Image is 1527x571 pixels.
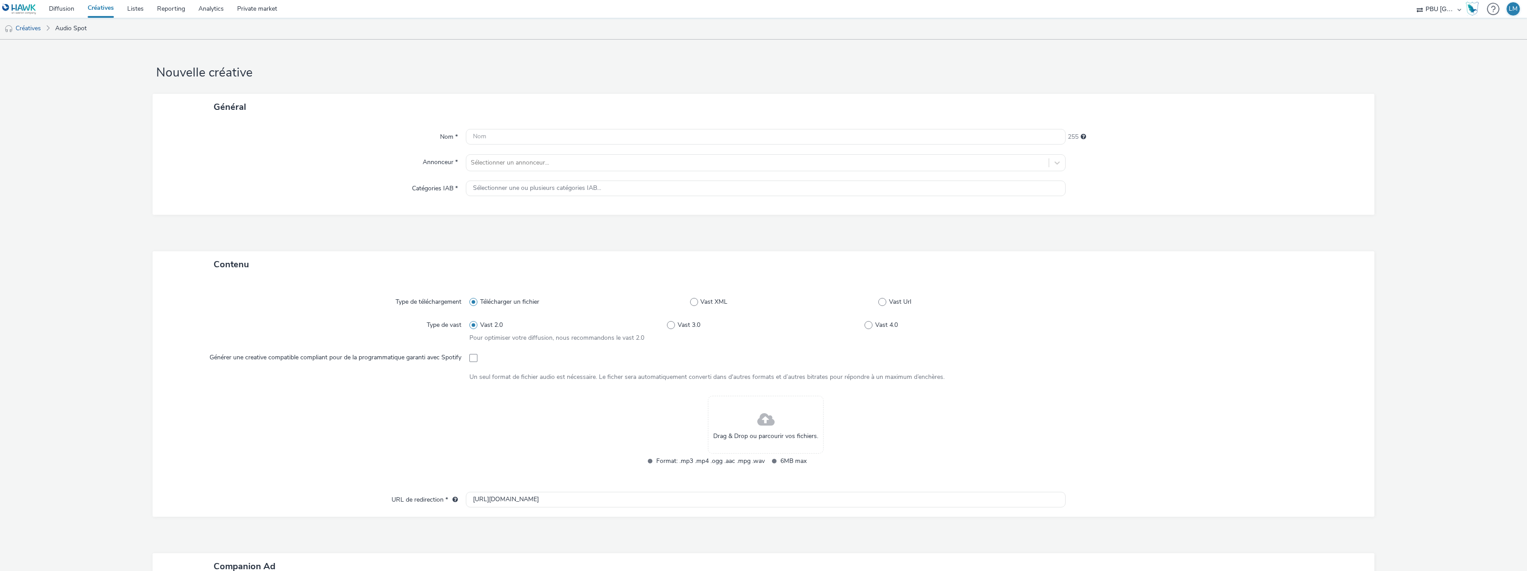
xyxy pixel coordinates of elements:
span: Vast XML [700,298,727,306]
img: Hawk Academy [1466,2,1479,16]
img: audio [4,24,13,33]
h1: Nouvelle créative [153,64,1374,81]
span: 255 [1068,133,1079,141]
span: Sélectionner une ou plusieurs catégories IAB... [473,185,601,192]
input: url... [466,492,1066,507]
div: 255 caractères maximum [1081,133,1086,141]
span: Drag & Drop ou parcourir vos fichiers. [713,432,818,441]
span: Vast 4.0 [875,321,898,330]
span: Vast Url [889,298,911,306]
span: Pour optimiser votre diffusion, nous recommandons le vast 2.0 [469,334,644,342]
input: Nom [466,129,1066,145]
span: Vast 2.0 [480,321,503,330]
label: Annonceur * [419,154,461,167]
span: Contenu [214,258,249,270]
a: Hawk Academy [1466,2,1483,16]
div: L'URL de redirection sera utilisée comme URL de validation avec certains SSP et ce sera l'URL de ... [448,495,458,504]
div: LM [1509,2,1518,16]
label: Type de vast [423,317,465,330]
span: Général [214,101,246,113]
span: Télécharger un fichier [480,298,539,306]
span: Format: .mp3 .mp4 .ogg .aac .mpg .wav [656,456,765,466]
span: 6MB max [780,456,889,466]
label: URL de redirection * [388,492,461,504]
img: undefined Logo [2,4,36,15]
label: Catégories IAB * [408,181,461,193]
span: Vast 3.0 [678,321,700,330]
div: Un seul format de fichier audio est nécessaire. Le ficher sera automatiquement converti dans d'au... [469,373,1062,382]
label: Générer une creative compatible compliant pour de la programmatique garanti avec Spotify [206,350,465,362]
label: Nom * [436,129,461,141]
a: Audio Spot [51,18,91,39]
label: Type de téléchargement [392,294,465,306]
